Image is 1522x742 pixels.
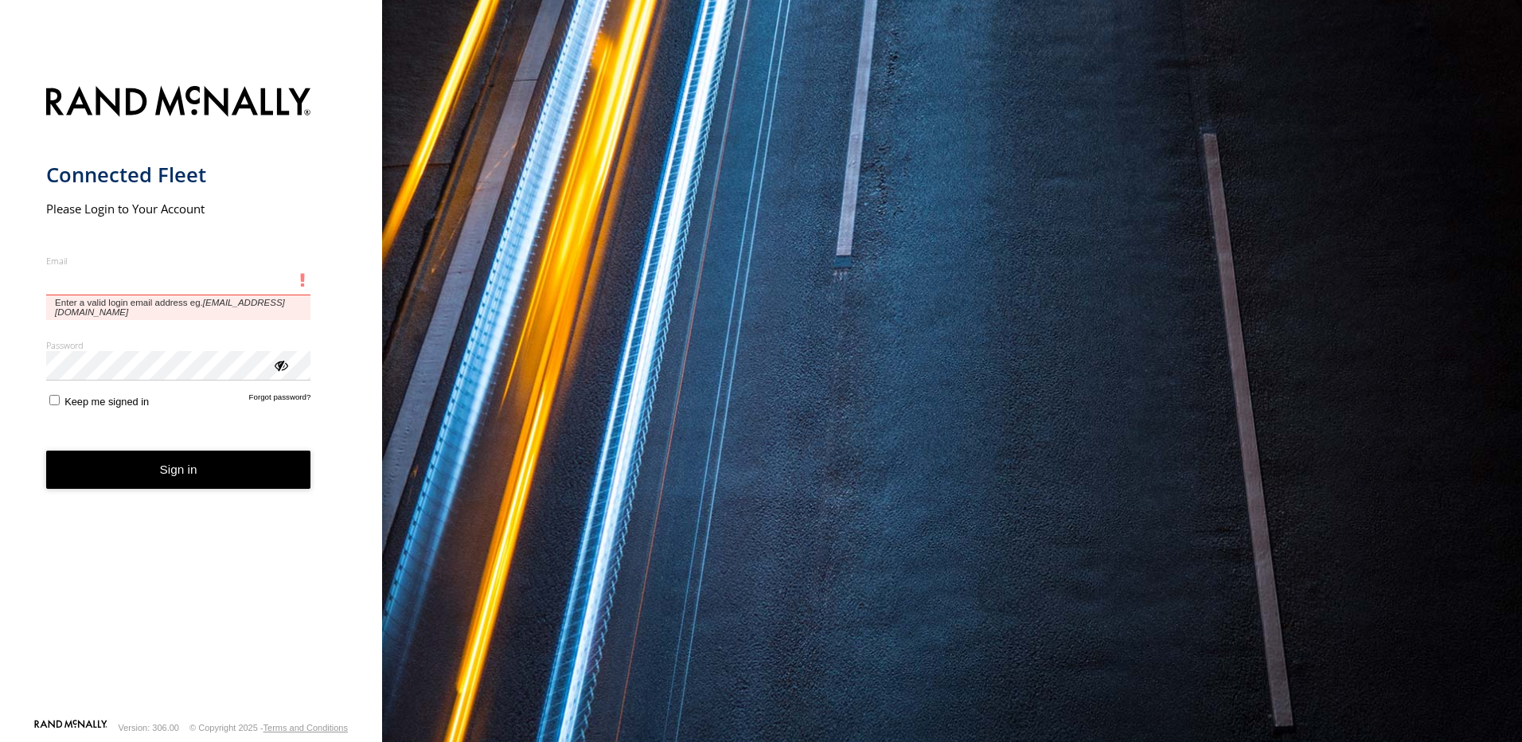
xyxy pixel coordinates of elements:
input: Keep me signed in [49,395,60,405]
div: Version: 306.00 [119,723,179,732]
label: Password [46,339,311,351]
em: [EMAIL_ADDRESS][DOMAIN_NAME] [55,298,285,317]
a: Terms and Conditions [263,723,348,732]
h1: Connected Fleet [46,162,311,188]
a: Visit our Website [34,720,107,736]
label: Email [46,255,311,267]
div: ViewPassword [272,357,288,373]
button: Sign in [46,451,311,490]
form: main [46,76,337,718]
div: © Copyright 2025 - [189,723,348,732]
span: Enter a valid login email address eg. [46,295,311,320]
span: Keep me signed in [64,396,149,408]
a: Forgot password? [249,392,311,408]
h2: Please Login to Your Account [46,201,311,217]
img: Rand McNally [46,83,311,123]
